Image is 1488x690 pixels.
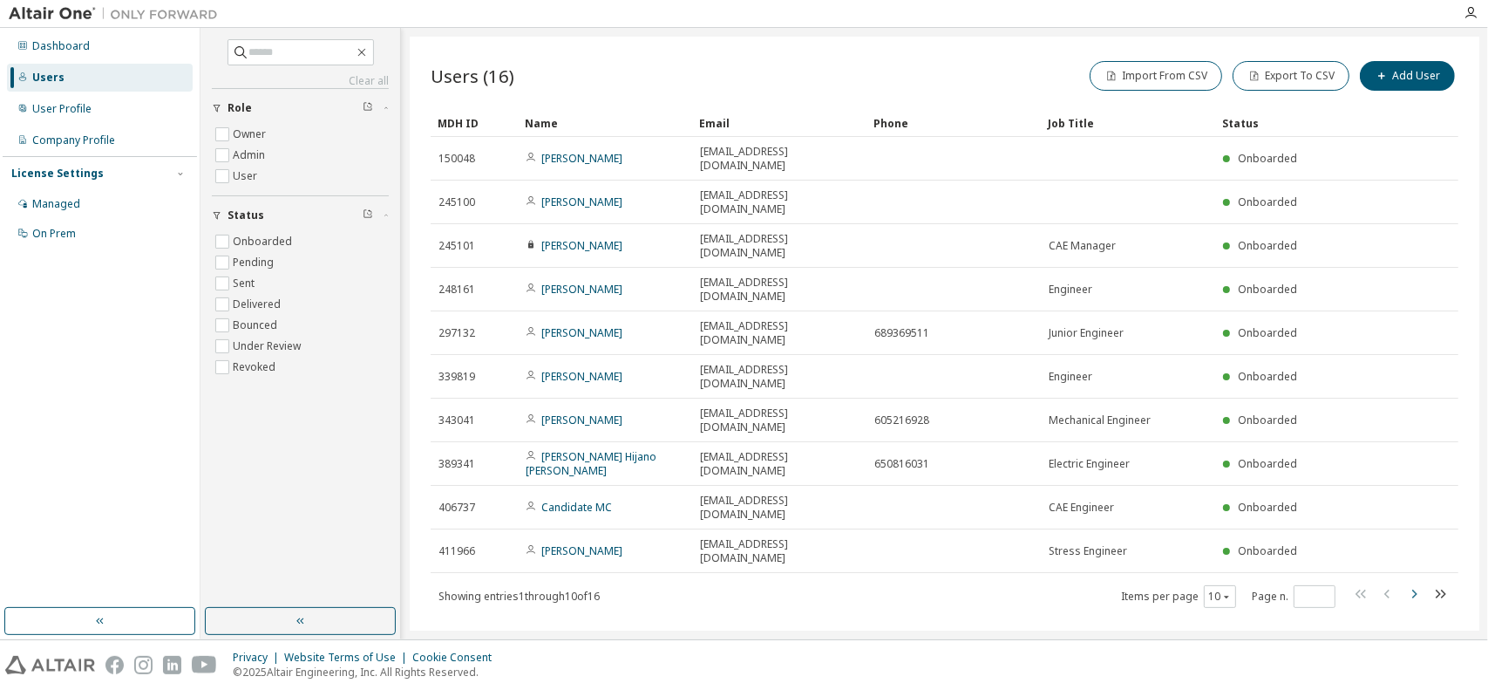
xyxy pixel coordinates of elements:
span: Onboarded [1238,543,1297,558]
button: Import From CSV [1090,61,1222,91]
a: [PERSON_NAME] [541,282,622,297]
button: Add User [1360,61,1455,91]
span: Clear filter [363,101,373,115]
span: Page n. [1252,585,1335,608]
label: User [233,166,261,187]
img: youtube.svg [192,656,217,674]
span: [EMAIL_ADDRESS][DOMAIN_NAME] [700,406,859,434]
span: Role [228,101,252,115]
span: Junior Engineer [1049,326,1124,340]
div: MDH ID [438,109,511,137]
span: [EMAIL_ADDRESS][DOMAIN_NAME] [700,537,859,565]
span: [EMAIL_ADDRESS][DOMAIN_NAME] [700,363,859,391]
span: 245101 [438,239,475,253]
label: Owner [233,124,269,145]
button: 10 [1208,590,1232,604]
div: Email [699,109,860,137]
span: Onboarded [1238,413,1297,427]
img: instagram.svg [134,656,153,674]
img: altair_logo.svg [5,656,95,674]
span: Onboarded [1238,325,1297,340]
a: [PERSON_NAME] Hijano [PERSON_NAME] [526,449,656,478]
span: 150048 [438,152,475,166]
span: 406737 [438,501,475,515]
span: [EMAIL_ADDRESS][DOMAIN_NAME] [700,450,859,478]
span: [EMAIL_ADDRESS][DOMAIN_NAME] [700,232,859,260]
div: Dashboard [32,39,90,53]
span: Users (16) [431,64,514,88]
img: linkedin.svg [163,656,181,674]
label: Sent [233,273,258,294]
span: 248161 [438,283,475,297]
span: Showing entries 1 through 10 of 16 [438,589,600,604]
span: Status [228,208,264,222]
label: Delivered [233,294,284,315]
p: © 2025 Altair Engineering, Inc. All Rights Reserved. [233,665,502,680]
span: 245100 [438,195,475,209]
a: [PERSON_NAME] [541,238,622,253]
a: [PERSON_NAME] [541,195,622,209]
img: facebook.svg [105,656,124,674]
div: Job Title [1048,109,1208,137]
button: Export To CSV [1233,61,1349,91]
div: Name [525,109,685,137]
div: Cookie Consent [412,651,502,665]
button: Role [212,89,389,127]
div: On Prem [32,227,76,241]
div: User Profile [32,102,92,116]
a: Candidate MC [541,500,612,515]
a: [PERSON_NAME] [541,325,622,340]
label: Pending [233,252,277,273]
span: [EMAIL_ADDRESS][DOMAIN_NAME] [700,188,859,216]
div: Phone [873,109,1034,137]
span: Clear filter [363,208,373,222]
span: 389341 [438,457,475,471]
label: Admin [233,145,268,166]
span: [EMAIL_ADDRESS][DOMAIN_NAME] [700,319,859,347]
span: 297132 [438,326,475,340]
div: Managed [32,197,80,211]
span: Onboarded [1238,282,1297,297]
span: Stress Engineer [1049,544,1127,558]
img: Altair One [9,5,227,23]
span: 650816031 [874,457,929,471]
span: Engineer [1049,283,1092,297]
span: [EMAIL_ADDRESS][DOMAIN_NAME] [700,276,859,304]
label: Onboarded [233,231,296,252]
span: Onboarded [1238,151,1297,166]
a: [PERSON_NAME] [541,413,622,427]
span: Items per page [1121,585,1236,608]
a: Clear all [212,74,389,88]
span: Mechanical Engineer [1049,413,1151,427]
span: 689369511 [874,326,929,340]
span: CAE Engineer [1049,501,1114,515]
label: Revoked [233,357,279,378]
div: Company Profile [32,133,115,147]
a: [PERSON_NAME] [541,543,622,558]
a: [PERSON_NAME] [541,369,622,384]
button: Status [212,196,389,235]
span: Engineer [1049,370,1092,384]
div: Status [1222,109,1368,137]
span: [EMAIL_ADDRESS][DOMAIN_NAME] [700,145,859,173]
div: Users [32,71,65,85]
span: 339819 [438,370,475,384]
span: Electric Engineer [1049,457,1130,471]
span: CAE Manager [1049,239,1116,253]
span: 605216928 [874,413,929,427]
a: [PERSON_NAME] [541,151,622,166]
label: Under Review [233,336,304,357]
span: Onboarded [1238,195,1297,209]
span: Onboarded [1238,369,1297,384]
span: Onboarded [1238,500,1297,515]
span: [EMAIL_ADDRESS][DOMAIN_NAME] [700,494,859,522]
span: Onboarded [1238,456,1297,471]
span: 343041 [438,413,475,427]
div: License Settings [11,167,104,181]
div: Website Terms of Use [284,651,412,665]
label: Bounced [233,315,281,336]
span: 411966 [438,544,475,558]
div: Privacy [233,651,284,665]
span: Onboarded [1238,238,1297,253]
